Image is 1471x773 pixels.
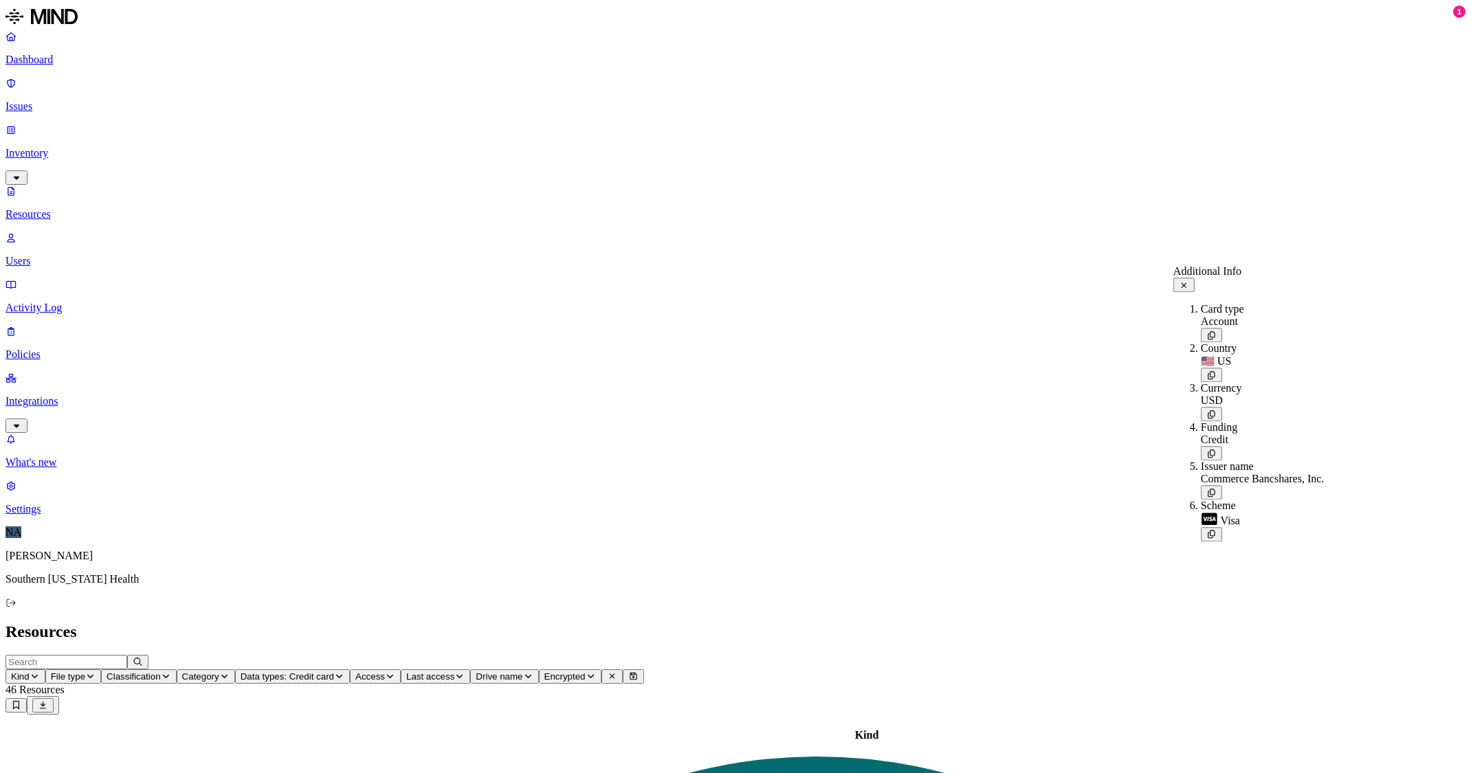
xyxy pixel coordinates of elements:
[5,208,1466,221] p: Resources
[5,100,1466,113] p: Issues
[1201,394,1324,407] div: USD
[5,5,78,27] img: MIND
[1201,473,1324,485] div: Commerce Bancshares, Inc.
[5,526,21,538] span: NA
[1201,421,1237,433] span: Funding
[1453,5,1466,18] div: 1
[406,671,454,682] span: Last access
[1201,500,1236,511] span: Scheme
[1201,315,1324,328] div: Account
[182,671,219,682] span: Category
[241,671,334,682] span: Data types: Credit card
[5,684,65,695] span: 46 Resources
[1201,303,1244,315] span: Card type
[51,671,85,682] span: File type
[544,671,586,682] span: Encrypted
[5,147,1466,159] p: Inventory
[5,255,1466,267] p: Users
[11,671,30,682] span: Kind
[107,671,161,682] span: Classification
[5,573,1466,585] p: Southern [US_STATE] Health
[1201,512,1324,527] div: Visa
[355,671,385,682] span: Access
[5,348,1466,361] p: Policies
[5,456,1466,469] p: What's new
[1173,265,1324,278] div: Additional Info
[1201,382,1242,394] span: Currency
[5,503,1466,515] p: Settings
[1201,460,1254,472] span: Issuer name
[476,671,522,682] span: Drive name
[5,54,1466,66] p: Dashboard
[1201,342,1237,354] span: Country
[5,395,1466,407] p: Integrations
[5,655,127,669] input: Search
[5,302,1466,314] p: Activity Log
[1201,355,1324,368] div: 🇺🇸 US
[5,623,1466,641] h2: Resources
[1201,434,1324,446] div: Credit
